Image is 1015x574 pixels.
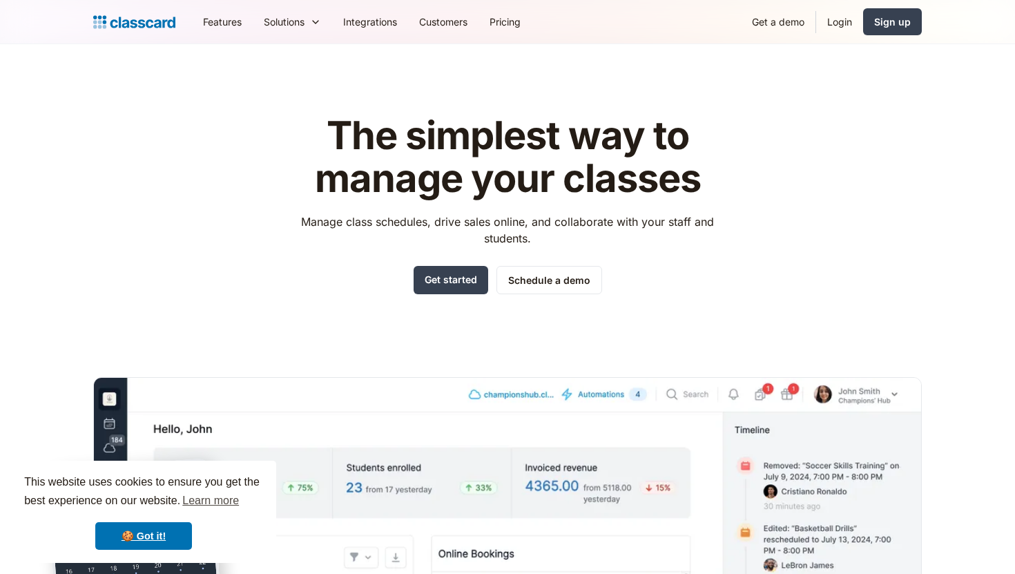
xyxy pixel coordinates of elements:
[192,6,253,37] a: Features
[11,461,276,563] div: cookieconsent
[741,6,815,37] a: Get a demo
[24,474,263,511] span: This website uses cookies to ensure you get the best experience on our website.
[93,12,175,32] a: home
[478,6,532,37] a: Pricing
[414,266,488,294] a: Get started
[408,6,478,37] a: Customers
[253,6,332,37] div: Solutions
[816,6,863,37] a: Login
[95,522,192,550] a: dismiss cookie message
[496,266,602,294] a: Schedule a demo
[180,490,241,511] a: learn more about cookies
[289,213,727,247] p: Manage class schedules, drive sales online, and collaborate with your staff and students.
[863,8,922,35] a: Sign up
[874,15,911,29] div: Sign up
[264,15,304,29] div: Solutions
[332,6,408,37] a: Integrations
[289,115,727,200] h1: The simplest way to manage your classes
